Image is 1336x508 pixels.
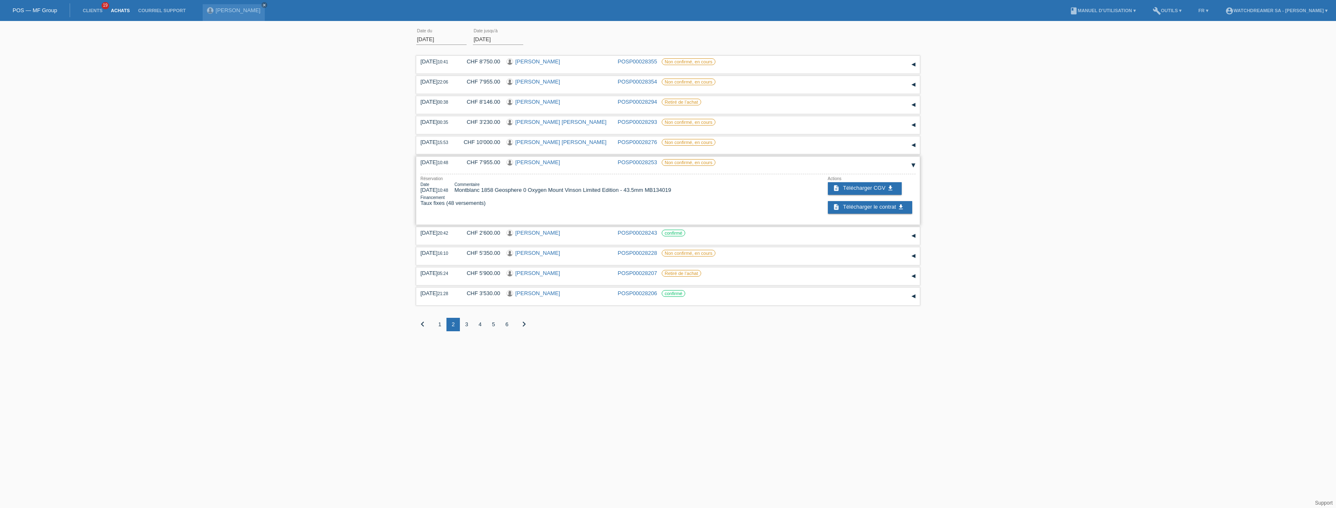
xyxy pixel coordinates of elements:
[1148,8,1186,13] a: buildOutils ▾
[907,79,920,91] div: étendre/coller
[420,250,454,256] div: [DATE]
[907,159,920,172] div: étendre/coller
[618,79,657,85] a: POSP00028354
[460,139,500,145] div: CHF 10'000.00
[907,139,920,152] div: étendre/coller
[662,250,715,257] label: Non confirmé, en cours
[262,3,266,7] i: close
[13,7,57,13] a: POS — MF Group
[887,185,894,191] i: get_app
[460,79,500,85] div: CHF 7'955.00
[420,99,454,105] div: [DATE]
[420,58,454,65] div: [DATE]
[833,204,840,210] i: description
[1221,8,1332,13] a: account_circleWatchdreamer SA - [PERSON_NAME] ▾
[828,182,902,195] a: description Télécharger CGV get_app
[662,230,685,236] label: confirmé
[907,250,920,262] div: étendre/coller
[420,159,454,165] div: [DATE]
[1153,7,1161,15] i: build
[515,79,560,85] a: [PERSON_NAME]
[433,318,446,331] div: 1
[460,58,500,65] div: CHF 8'750.00
[828,201,912,214] a: description Télécharger le contrat get_app
[460,159,500,165] div: CHF 7'955.00
[618,159,657,165] a: POSP00028253
[500,318,514,331] div: 6
[446,318,460,331] div: 2
[420,290,454,296] div: [DATE]
[460,119,500,125] div: CHF 3'230.00
[662,119,715,126] label: Non confirmé, en cours
[662,270,701,277] label: Retiré de l‘achat
[460,230,500,236] div: CHF 2'600.00
[907,290,920,303] div: étendre/coller
[460,99,500,105] div: CHF 8'146.00
[454,182,671,187] div: Commentaire
[515,119,606,125] a: [PERSON_NAME] [PERSON_NAME]
[515,270,560,276] a: [PERSON_NAME]
[454,182,671,193] div: Montblanc 1858 Geosphere 0 Oxygen Mount Vinson Limited Edition - 43.5mm MB134019
[78,8,107,13] a: Clients
[907,119,920,131] div: étendre/coller
[662,58,715,65] label: Non confirmé, en cours
[828,176,916,181] div: Actions
[907,230,920,242] div: étendre/coller
[460,250,500,256] div: CHF 5'350.00
[420,182,448,193] div: [DATE]
[438,140,448,145] span: 15:53
[261,2,267,8] a: close
[662,139,715,146] label: Non confirmé, en cours
[438,271,448,276] span: 05:24
[1225,7,1234,15] i: account_circle
[618,270,657,276] a: POSP00028207
[843,204,896,210] span: Télécharger le contrat
[216,7,261,13] a: [PERSON_NAME]
[662,99,701,105] label: Retiré de l‘achat
[438,60,448,64] span: 10:41
[438,80,448,84] span: 22:06
[420,182,448,187] div: Date
[438,251,448,256] span: 16:10
[460,290,500,296] div: CHF 3'530.00
[1065,8,1140,13] a: bookManuel d’utilisation ▾
[473,318,487,331] div: 4
[618,230,657,236] a: POSP00028243
[460,270,500,276] div: CHF 5'900.00
[438,231,448,236] span: 20:42
[515,99,560,105] a: [PERSON_NAME]
[898,204,904,210] i: get_app
[1070,7,1078,15] i: book
[420,195,684,206] div: Taux fixes (48 versements)
[438,120,448,125] span: 00:35
[1194,8,1213,13] a: FR ▾
[662,290,685,297] label: confirmé
[618,139,657,145] a: POSP00028276
[417,319,428,329] i: chevron_left
[420,195,684,200] div: Financement
[420,230,454,236] div: [DATE]
[618,250,657,256] a: POSP00028228
[515,290,560,296] a: [PERSON_NAME]
[519,319,529,329] i: chevron_right
[843,185,885,191] span: Télécharger CGV
[438,188,448,193] span: 10:48
[420,176,684,181] div: Réservation
[420,79,454,85] div: [DATE]
[460,318,473,331] div: 3
[618,290,657,296] a: POSP00028206
[515,250,560,256] a: [PERSON_NAME]
[420,270,454,276] div: [DATE]
[487,318,500,331] div: 5
[134,8,190,13] a: Courriel Support
[1315,500,1333,506] a: Support
[515,139,606,145] a: [PERSON_NAME] [PERSON_NAME]
[907,270,920,283] div: étendre/coller
[907,58,920,71] div: étendre/coller
[833,185,840,191] i: description
[618,119,657,125] a: POSP00028293
[420,139,454,145] div: [DATE]
[515,230,560,236] a: [PERSON_NAME]
[662,79,715,85] label: Non confirmé, en cours
[618,58,657,65] a: POSP00028355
